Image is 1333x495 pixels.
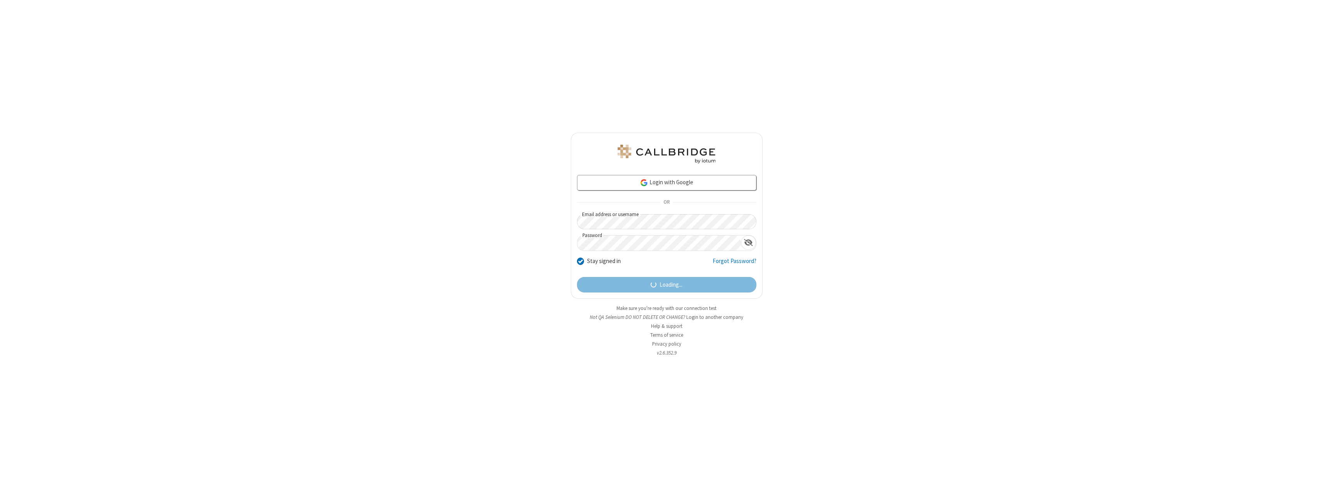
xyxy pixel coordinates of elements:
[660,280,682,289] span: Loading...
[571,349,763,357] li: v2.6.352.9
[577,175,756,190] a: Login with Google
[660,197,673,208] span: OR
[640,178,648,187] img: google-icon.png
[577,277,756,292] button: Loading...
[686,313,743,321] button: Login to another company
[741,235,756,250] div: Show password
[652,341,681,347] a: Privacy policy
[713,257,756,272] a: Forgot Password?
[577,235,741,251] input: Password
[587,257,621,266] label: Stay signed in
[577,214,756,229] input: Email address or username
[617,305,716,312] a: Make sure you're ready with our connection test
[571,313,763,321] li: Not QA Selenium DO NOT DELETE OR CHANGE?
[650,332,683,338] a: Terms of service
[651,323,682,329] a: Help & support
[616,145,717,163] img: QA Selenium DO NOT DELETE OR CHANGE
